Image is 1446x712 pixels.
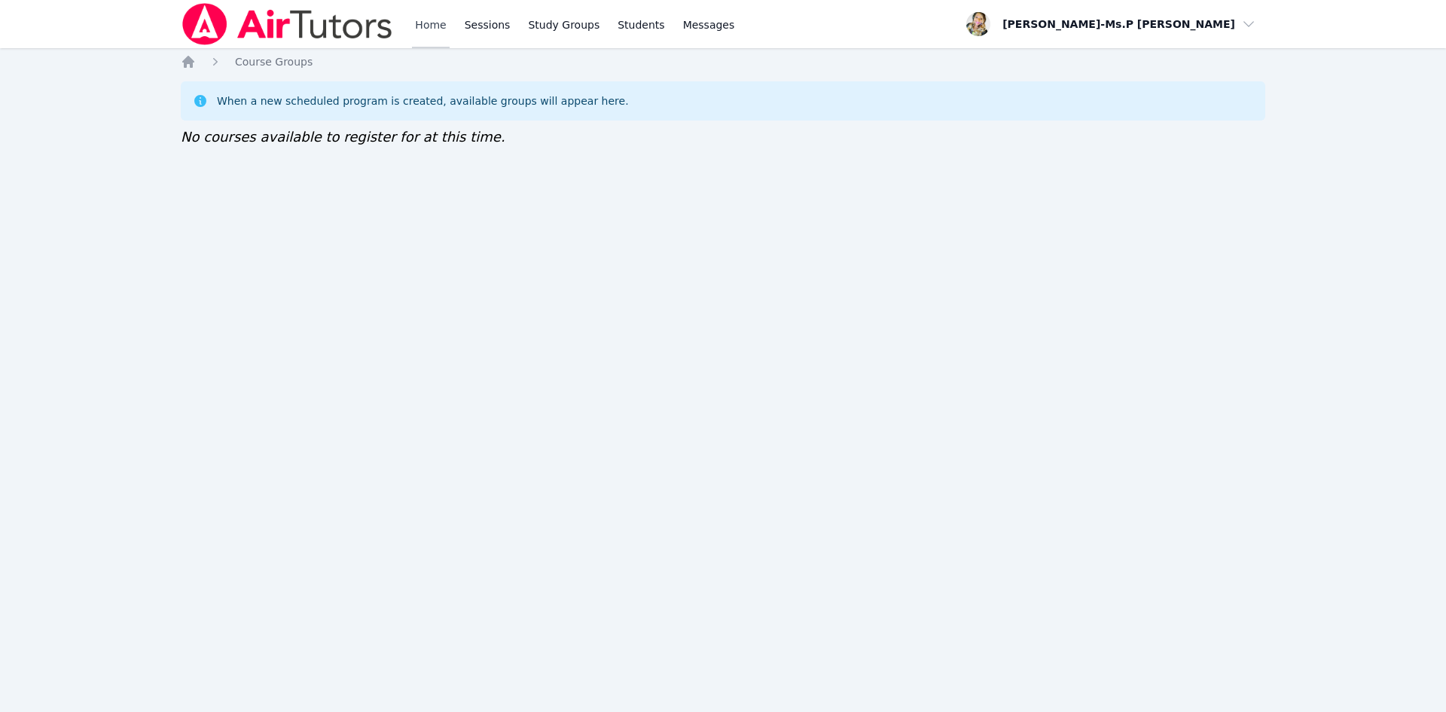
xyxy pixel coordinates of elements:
span: Course Groups [235,56,313,68]
img: Air Tutors [181,3,394,45]
nav: Breadcrumb [181,54,1265,69]
div: When a new scheduled program is created, available groups will appear here. [217,93,629,108]
span: Messages [683,17,735,32]
a: Course Groups [235,54,313,69]
span: No courses available to register for at this time. [181,129,505,145]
